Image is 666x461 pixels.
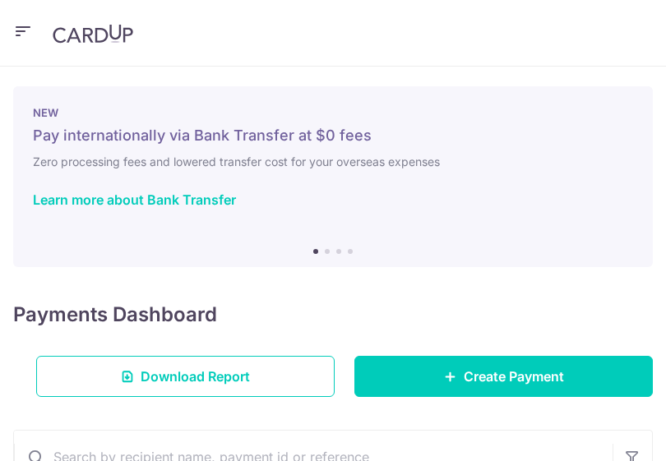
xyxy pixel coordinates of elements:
[354,356,653,397] a: Create Payment
[33,126,633,145] h5: Pay internationally via Bank Transfer at $0 fees
[561,412,650,453] iframe: Opens a widget where you can find more information
[141,366,250,386] span: Download Report
[13,300,217,330] h4: Payments Dashboard
[36,356,335,397] a: Download Report
[464,366,564,386] span: Create Payment
[53,24,133,44] img: CardUp
[33,191,236,208] a: Learn more about Bank Transfer
[33,106,633,119] p: NEW
[33,152,633,172] h6: Zero processing fees and lowered transfer cost for your overseas expenses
